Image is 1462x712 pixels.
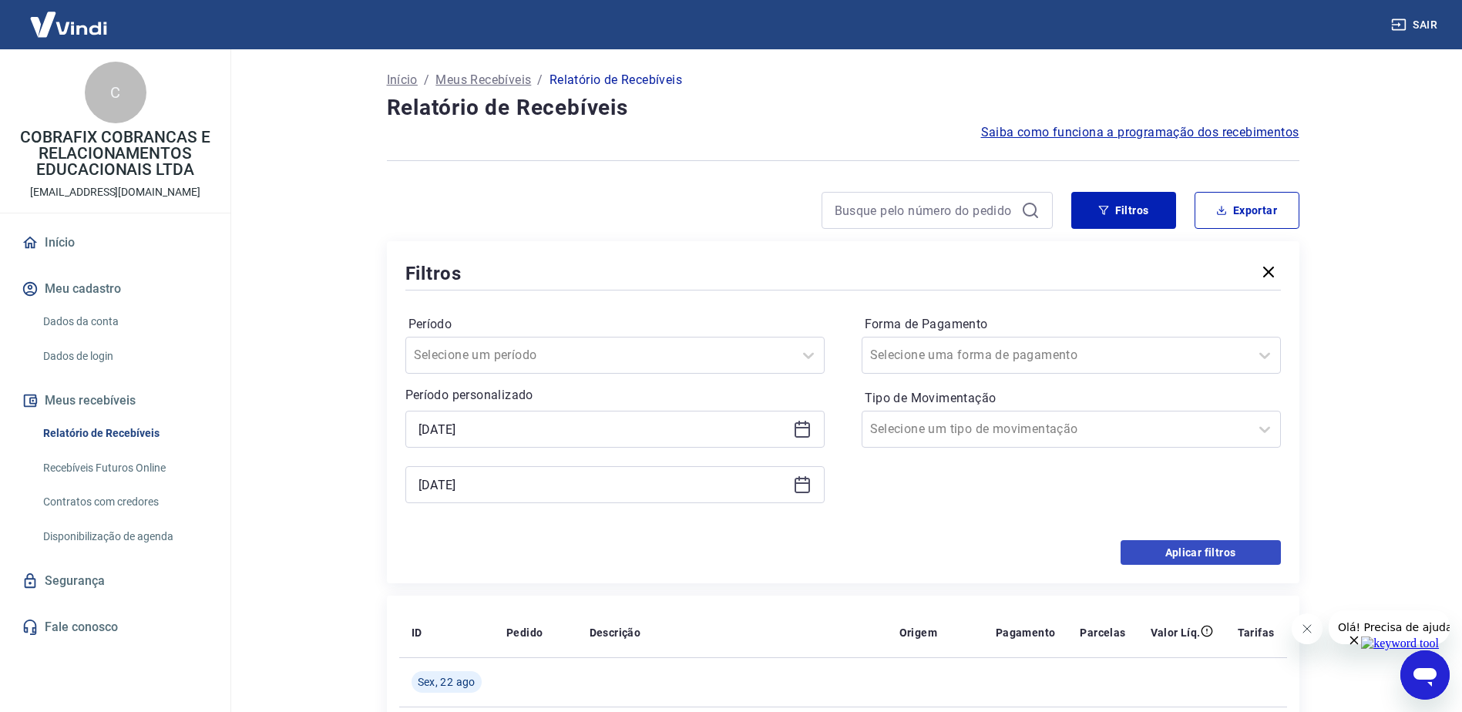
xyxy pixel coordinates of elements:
[18,564,212,598] a: Segurança
[37,306,212,338] a: Dados da conta
[405,261,462,286] h5: Filtros
[1151,625,1201,640] p: Valor Líq.
[1329,610,1450,644] iframe: Mensagem da empresa
[418,674,476,690] span: Sex, 22 ago
[30,184,200,200] p: [EMAIL_ADDRESS][DOMAIN_NAME]
[835,199,1015,222] input: Busque pelo número do pedido
[996,625,1056,640] p: Pagamento
[9,11,129,23] span: Olá! Precisa de ajuda?
[590,625,641,640] p: Descrição
[1292,613,1323,644] iframe: Fechar mensagem
[37,521,212,552] a: Disponibilização de agenda
[1121,540,1281,565] button: Aplicar filtros
[12,129,218,178] p: COBRAFIX COBRANCAS E RELACIONAMENTOS EDUCACIONAIS LTDA
[37,418,212,449] a: Relatório de Recebíveis
[37,486,212,518] a: Contratos com credores
[18,1,119,48] img: Vindi
[506,625,543,640] p: Pedido
[981,123,1299,142] a: Saiba como funciona a programação dos recebimentos
[387,71,418,89] a: Início
[408,315,822,334] label: Período
[1388,11,1444,39] button: Sair
[418,418,787,441] input: Data inicial
[18,226,212,260] a: Início
[18,384,212,418] button: Meus recebíveis
[899,625,937,640] p: Origem
[865,315,1278,334] label: Forma de Pagamento
[550,71,682,89] p: Relatório de Recebíveis
[387,92,1299,123] h4: Relatório de Recebíveis
[1080,625,1125,640] p: Parcelas
[37,341,212,372] a: Dados de login
[424,71,429,89] p: /
[435,71,531,89] a: Meus Recebíveis
[18,610,212,644] a: Fale conosco
[1400,650,1450,700] iframe: Botão para abrir a janela de mensagens
[537,71,543,89] p: /
[18,272,212,306] button: Meu cadastro
[865,389,1278,408] label: Tipo de Movimentação
[1195,192,1299,229] button: Exportar
[405,386,825,405] p: Período personalizado
[412,625,422,640] p: ID
[37,452,212,484] a: Recebíveis Futuros Online
[418,473,787,496] input: Data final
[1238,625,1275,640] p: Tarifas
[85,62,146,123] div: C
[1071,192,1176,229] button: Filtros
